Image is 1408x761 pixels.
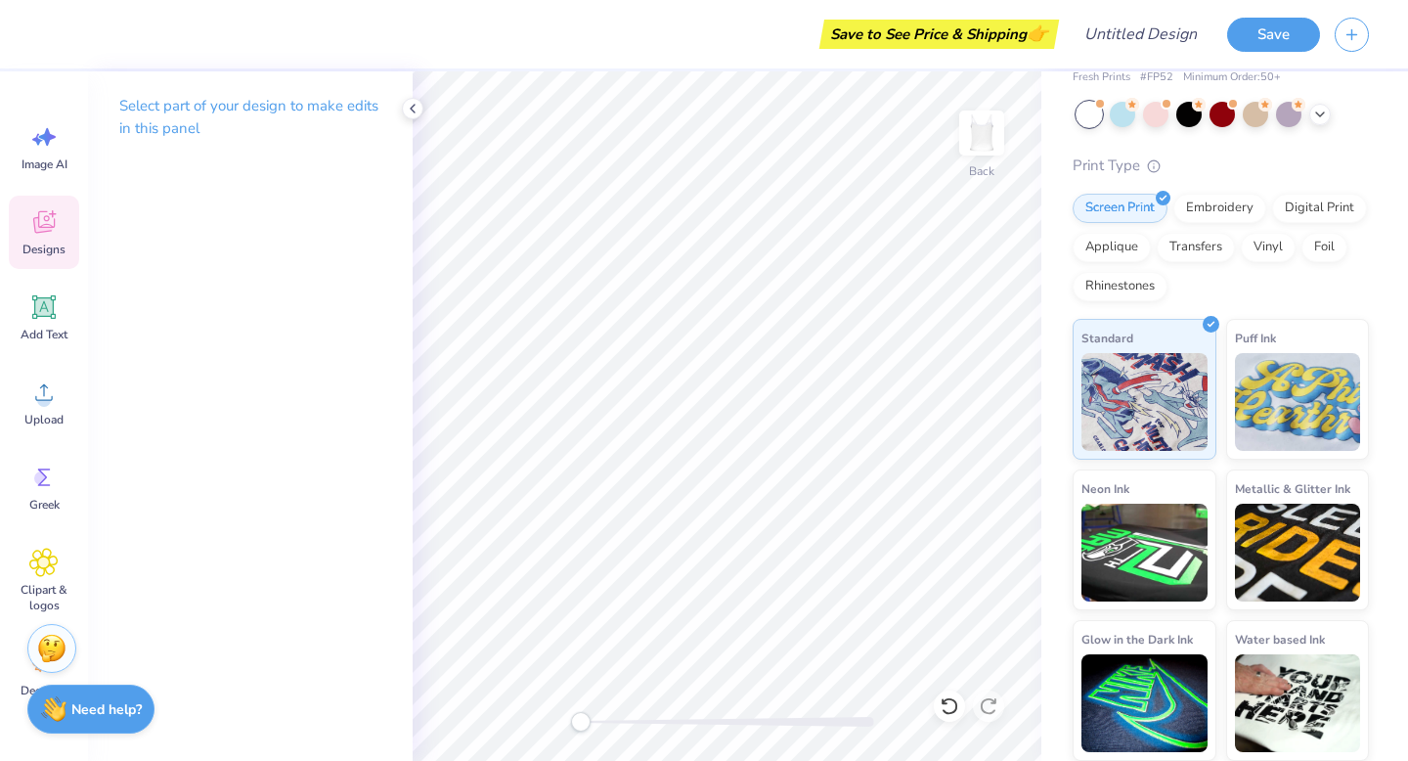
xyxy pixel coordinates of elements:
span: Designs [22,242,66,257]
span: Add Text [21,327,67,342]
p: Select part of your design to make edits in this panel [119,95,381,140]
span: Metallic & Glitter Ink [1235,478,1350,499]
strong: Need help? [71,700,142,719]
div: Vinyl [1241,233,1296,262]
img: Puff Ink [1235,353,1361,451]
span: 👉 [1027,22,1048,45]
span: Neon Ink [1081,478,1129,499]
span: Glow in the Dark Ink [1081,629,1193,649]
img: Glow in the Dark Ink [1081,654,1208,752]
div: Applique [1073,233,1151,262]
span: Water based Ink [1235,629,1325,649]
span: Greek [29,497,60,513]
span: Standard [1081,328,1133,348]
img: Back [962,113,1001,153]
img: Standard [1081,353,1208,451]
div: Embroidery [1173,194,1266,223]
img: Water based Ink [1235,654,1361,752]
div: Foil [1301,233,1347,262]
span: Decorate [21,683,67,698]
span: Upload [24,412,64,427]
img: Neon Ink [1081,504,1208,602]
img: Metallic & Glitter Ink [1235,504,1361,602]
div: Back [969,162,994,180]
div: Digital Print [1272,194,1367,223]
span: Fresh Prints [1073,69,1130,86]
span: # FP52 [1140,69,1173,86]
div: Rhinestones [1073,272,1167,301]
div: Print Type [1073,155,1369,177]
button: Save [1227,18,1320,52]
span: Minimum Order: 50 + [1183,69,1281,86]
div: Accessibility label [571,712,591,732]
div: Transfers [1157,233,1235,262]
span: Image AI [22,157,67,172]
div: Screen Print [1073,194,1167,223]
div: Save to See Price & Shipping [824,20,1054,49]
input: Untitled Design [1069,15,1212,54]
span: Clipart & logos [12,582,76,613]
span: Puff Ink [1235,328,1276,348]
